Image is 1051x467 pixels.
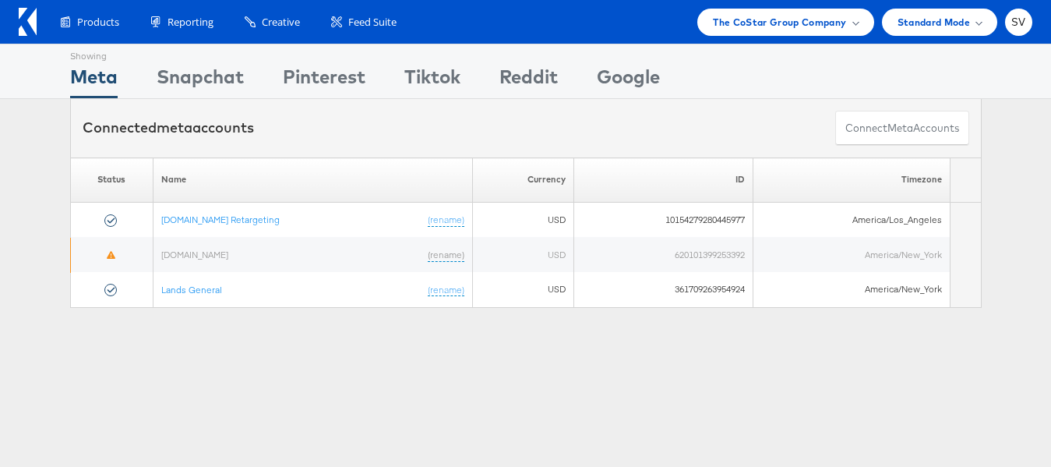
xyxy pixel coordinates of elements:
div: Meta [70,63,118,98]
td: USD [472,272,574,307]
td: 361709263954924 [574,272,753,307]
span: Reporting [168,15,213,30]
span: meta [157,119,192,136]
span: Feed Suite [348,15,397,30]
td: America/New_York [753,237,950,272]
button: ConnectmetaAccounts [835,111,969,146]
div: Reddit [499,63,558,98]
th: Status [70,157,153,202]
a: [DOMAIN_NAME] [161,248,228,260]
th: Currency [472,157,574,202]
a: (rename) [428,213,464,226]
td: 10154279280445977 [574,202,753,237]
th: ID [574,157,753,202]
span: Standard Mode [898,14,970,30]
span: The CoStar Group Company [713,14,846,30]
a: (rename) [428,283,464,296]
div: Showing [70,44,118,63]
span: Creative [262,15,300,30]
span: SV [1011,17,1026,27]
div: Google [597,63,660,98]
span: meta [887,121,913,136]
th: Name [153,157,472,202]
th: Timezone [753,157,950,202]
a: (rename) [428,248,464,261]
td: America/Los_Angeles [753,202,950,237]
td: USD [472,237,574,272]
div: Connected accounts [83,118,254,138]
td: 620101399253392 [574,237,753,272]
div: Snapchat [157,63,244,98]
a: Lands General [161,283,222,295]
td: America/New_York [753,272,950,307]
div: Pinterest [283,63,365,98]
span: Products [77,15,119,30]
td: USD [472,202,574,237]
div: Tiktok [404,63,460,98]
a: [DOMAIN_NAME] Retargeting [161,213,280,225]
